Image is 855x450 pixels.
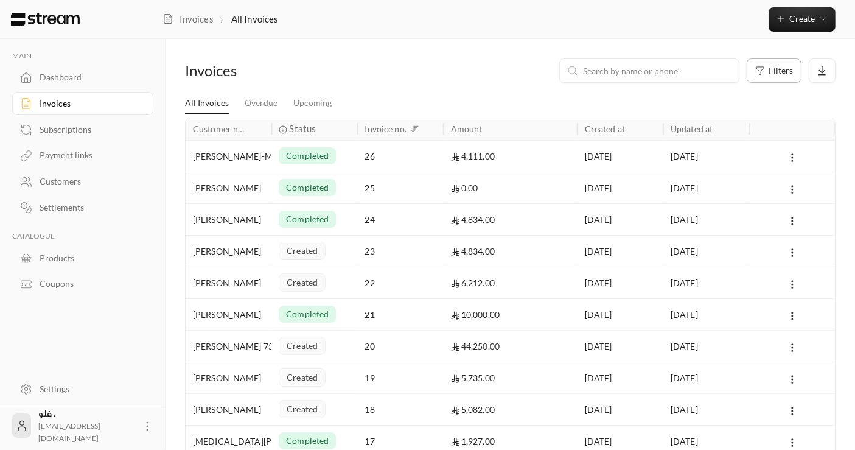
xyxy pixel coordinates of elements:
[671,124,713,134] div: Updated at
[585,362,656,393] div: [DATE]
[286,308,329,320] span: completed
[451,362,570,393] div: 5,735.00
[193,204,264,235] div: [PERSON_NAME]
[769,7,836,32] button: Create
[40,252,138,264] div: Products
[365,299,436,330] div: 21
[585,204,656,235] div: [DATE]
[287,245,318,257] span: created
[585,236,656,267] div: [DATE]
[747,58,801,83] button: Filters
[585,141,656,172] div: [DATE]
[671,362,742,393] div: [DATE]
[451,394,570,425] div: 5,082.00
[12,246,153,270] a: Products
[671,331,742,362] div: [DATE]
[38,421,100,443] span: [EMAIL_ADDRESS][DOMAIN_NAME]
[12,66,153,90] a: Dashboard
[287,340,318,352] span: created
[193,172,264,203] div: [PERSON_NAME]
[40,278,138,290] div: Coupons
[451,299,570,330] div: 10,000.00
[365,204,436,235] div: 24
[365,141,436,172] div: 26
[287,276,318,289] span: created
[231,12,278,26] p: All Invoices
[365,362,436,393] div: 19
[245,93,277,114] a: Overdue
[585,331,656,362] div: [DATE]
[193,362,264,393] div: [PERSON_NAME]
[185,61,339,80] div: Invoices
[365,267,436,298] div: 22
[408,122,422,136] button: Sort
[365,124,407,134] div: Invoice no.
[193,299,264,330] div: [PERSON_NAME]
[585,172,656,203] div: [DATE]
[290,122,316,135] span: Status
[286,181,329,194] span: completed
[585,124,625,134] div: Created at
[185,93,229,114] a: All Invoices
[286,150,329,162] span: completed
[671,299,742,330] div: [DATE]
[671,204,742,235] div: [DATE]
[12,377,153,401] a: Settings
[193,331,264,362] div: [PERSON_NAME] 75 - A603
[585,394,656,425] div: [DATE]
[12,170,153,194] a: Customers
[12,196,153,220] a: Settlements
[451,124,483,134] div: Amount
[193,236,264,267] div: [PERSON_NAME]
[451,172,570,203] div: 0.00
[583,64,731,77] input: Search by name or phone
[671,172,742,203] div: [DATE]
[286,435,329,447] span: completed
[38,407,134,444] div: فلو .
[286,213,329,225] span: completed
[451,267,570,298] div: 6,212.00
[193,267,264,298] div: [PERSON_NAME]
[769,66,793,75] span: Filters
[40,175,138,188] div: Customers
[671,236,742,267] div: [DATE]
[287,371,318,384] span: created
[12,231,153,241] p: CATALOGUE
[789,13,815,24] span: Create
[193,394,264,425] div: [PERSON_NAME]
[162,12,213,26] a: Invoices
[451,331,570,362] div: 44,250.00
[40,124,138,136] div: Subscriptions
[585,267,656,298] div: [DATE]
[12,118,153,141] a: Subscriptions
[40,202,138,214] div: Settlements
[293,93,332,114] a: Upcoming
[365,236,436,267] div: 23
[451,141,570,172] div: 4,111.00
[40,97,138,110] div: Invoices
[451,236,570,267] div: 4,834.00
[365,394,436,425] div: 18
[193,124,248,134] div: Customer name
[40,71,138,83] div: Dashboard
[193,141,264,172] div: [PERSON_NAME]-Murdoc [PERSON_NAME]
[671,267,742,298] div: [DATE]
[40,383,138,395] div: Settings
[365,331,436,362] div: 20
[12,272,153,296] a: Coupons
[10,13,81,26] img: Logo
[671,141,742,172] div: [DATE]
[365,172,436,203] div: 25
[451,204,570,235] div: 4,834.00
[287,403,318,415] span: created
[12,92,153,116] a: Invoices
[671,394,742,425] div: [DATE]
[162,12,277,26] nav: breadcrumb
[12,51,153,61] p: MAIN
[585,299,656,330] div: [DATE]
[12,144,153,167] a: Payment links
[40,149,138,161] div: Payment links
